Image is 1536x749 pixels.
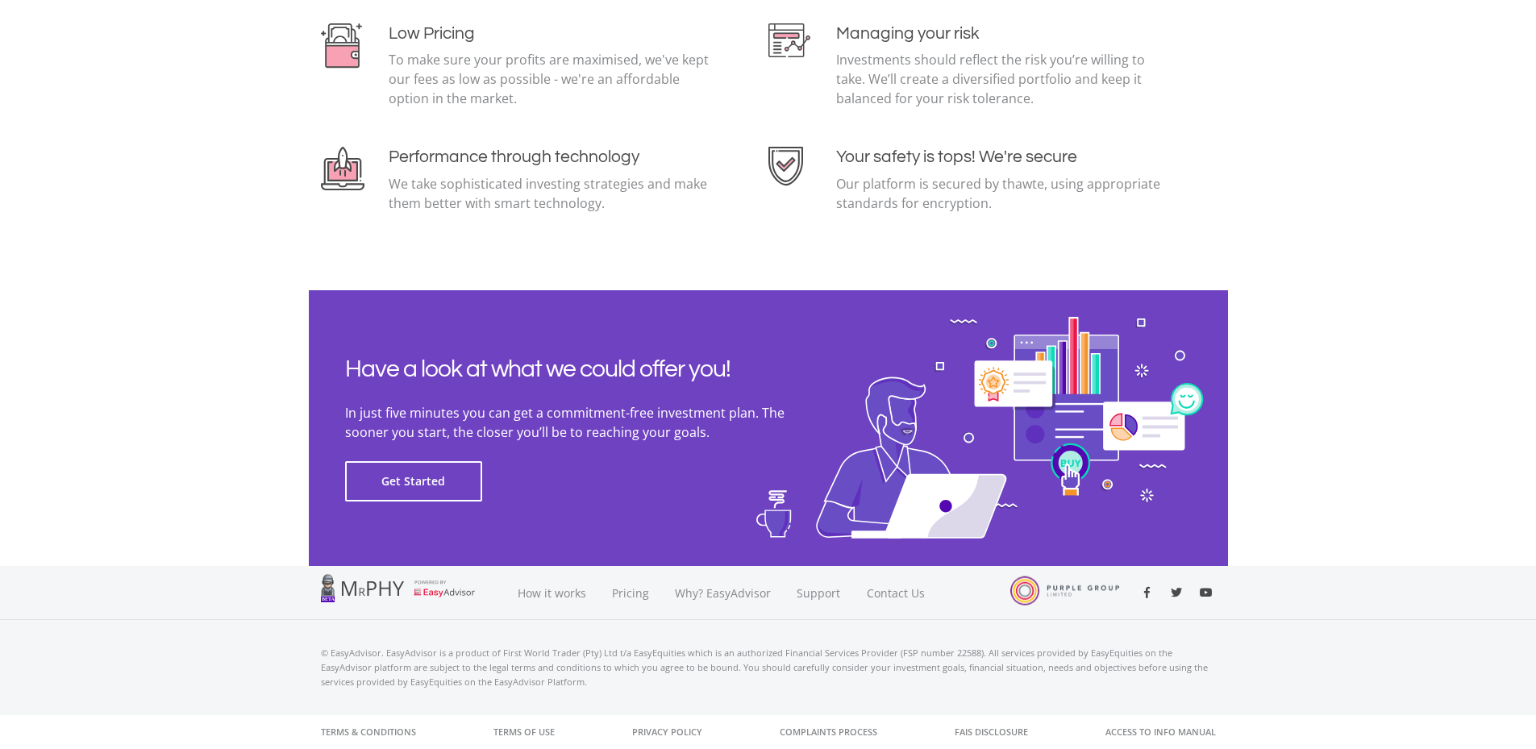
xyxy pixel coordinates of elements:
a: How it works [505,566,599,620]
h4: Managing your risk [836,23,1164,44]
a: Contact Us [854,566,939,620]
button: Get Started [345,461,482,501]
a: FAIS Disclosure [955,715,1028,749]
a: Terms & Conditions [321,715,416,749]
p: © EasyAdvisor. EasyAdvisor is a product of First World Trader (Pty) Ltd t/a EasyEquities which is... [321,646,1216,689]
p: In just five minutes you can get a commitment-free investment plan. The sooner you start, the clo... [345,403,829,442]
a: Complaints Process [780,715,877,749]
p: Our platform is secured by thawte, using appropriate standards for encryption. [836,174,1164,213]
a: Pricing [599,566,662,620]
a: Privacy Policy [632,715,702,749]
h4: Low Pricing [389,23,717,44]
h4: Performance through technology [389,147,717,167]
a: Access to Info Manual [1105,715,1216,749]
a: Why? EasyAdvisor [662,566,784,620]
p: To make sure your profits are maximised, we've kept our fees as low as possible - we're an afford... [389,50,717,108]
p: Investments should reflect the risk you’re willing to take. We’ll create a diversified portfolio ... [836,50,1164,108]
a: Terms of Use [493,715,555,749]
h2: Have a look at what we could offer you! [345,355,829,384]
h4: Your safety is tops! We're secure [836,147,1164,167]
p: We take sophisticated investing strategies and make them better with smart technology. [389,174,717,213]
a: Support [784,566,854,620]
